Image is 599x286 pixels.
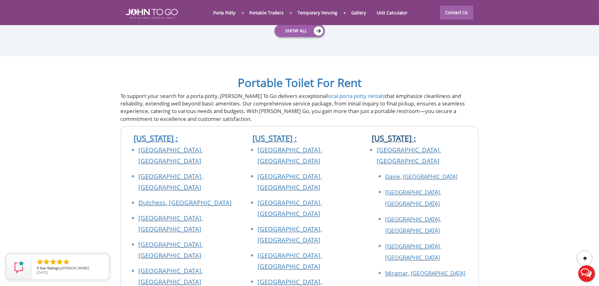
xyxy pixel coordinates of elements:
a: [US_STATE] : [372,133,416,143]
button: Live Chat [574,261,599,286]
img: JOHN to go [126,9,178,19]
img: Review Rating [13,261,25,273]
a: [GEOGRAPHIC_DATA], [GEOGRAPHIC_DATA] [385,242,441,261]
a: Gallery [346,6,371,19]
span: 5 [37,266,39,270]
a: local porta potty rentals [327,92,385,100]
a: [GEOGRAPHIC_DATA], [GEOGRAPHIC_DATA] [138,240,203,260]
a: [GEOGRAPHIC_DATA], [GEOGRAPHIC_DATA] [377,146,441,165]
a: Show All [275,24,325,37]
a: [GEOGRAPHIC_DATA], [GEOGRAPHIC_DATA] [385,188,441,207]
a: [GEOGRAPHIC_DATA], [GEOGRAPHIC_DATA] [138,267,203,286]
a: [GEOGRAPHIC_DATA], [GEOGRAPHIC_DATA] [258,198,322,218]
a: Portable Toilet For Rent [238,75,362,90]
a: Miramar, [GEOGRAPHIC_DATA] [385,269,465,277]
a: Porta Potty [208,6,241,19]
p: To support your search for a porta potty, [PERSON_NAME] To Go delivers exceptional that emphasize... [120,92,479,123]
a: [GEOGRAPHIC_DATA], [GEOGRAPHIC_DATA] [385,215,441,234]
a: [GEOGRAPHIC_DATA], [GEOGRAPHIC_DATA] [258,225,322,244]
span: by [37,266,104,271]
a: [GEOGRAPHIC_DATA], [GEOGRAPHIC_DATA] [258,251,322,271]
li:  [43,258,50,266]
a: [GEOGRAPHIC_DATA], [GEOGRAPHIC_DATA] [138,214,203,233]
a: [GEOGRAPHIC_DATA], [GEOGRAPHIC_DATA] [258,146,322,165]
img: icon [313,26,324,36]
a: Unit Calculator [371,6,413,19]
a: [GEOGRAPHIC_DATA], [GEOGRAPHIC_DATA] [138,146,203,165]
li:  [56,258,64,266]
li:  [63,258,70,266]
span: Star Rating [40,266,58,270]
a: [US_STATE] : [252,133,297,143]
a: Temporary Fencing [292,6,343,19]
li:  [36,258,44,266]
a: Dutchess, [GEOGRAPHIC_DATA] [138,198,232,207]
span: [DATE] [37,270,48,275]
span: [PERSON_NAME] [62,266,89,270]
a: [US_STATE] : [134,133,178,143]
a: Contact Us [440,6,473,19]
a: [GEOGRAPHIC_DATA], [GEOGRAPHIC_DATA] [258,172,322,192]
a: Portable Trailers [244,6,289,19]
li:  [49,258,57,266]
a: Davie, [GEOGRAPHIC_DATA] [385,173,458,180]
a: [GEOGRAPHIC_DATA], [GEOGRAPHIC_DATA] [138,172,203,192]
